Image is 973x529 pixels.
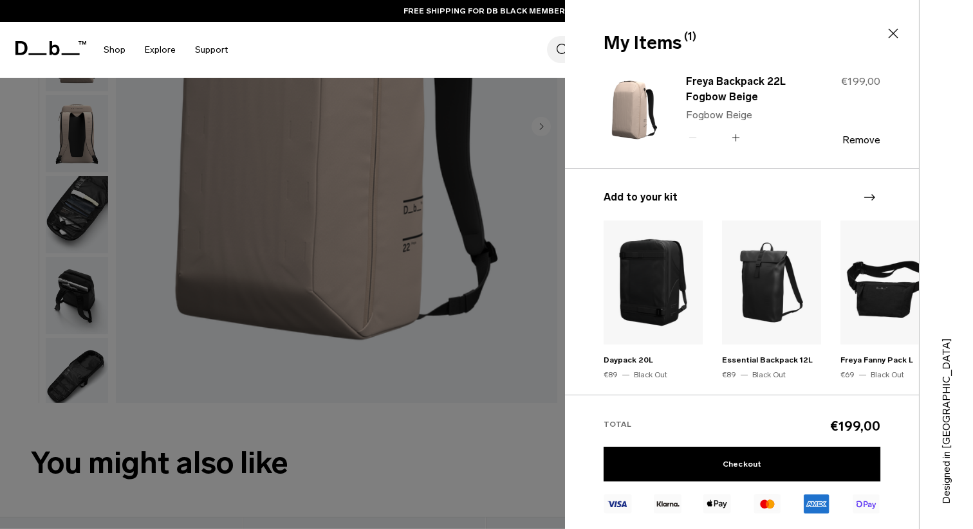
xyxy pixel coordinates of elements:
[840,355,913,364] a: Freya Fanny Pack L
[686,74,799,105] a: Freya Backpack 22L Fogbow Beige
[403,5,570,17] a: FREE SHIPPING FOR DB BLACK MEMBERS
[686,107,799,123] p: Fogbow Beige
[145,27,176,73] a: Explore
[939,311,954,504] p: Designed in [GEOGRAPHIC_DATA]
[94,22,237,78] nav: Main Navigation
[604,370,618,379] span: €89
[604,72,665,148] img: Freya Backpack 22L Fogbow Beige - Fogbow Beige
[604,355,653,364] a: Daypack 20L
[842,134,880,146] button: Remove
[634,369,667,381] div: Black Out
[604,420,631,429] span: Total
[722,370,736,379] span: €89
[195,27,228,73] a: Support
[604,190,880,205] h3: Add to your kit
[604,447,880,481] a: Checkout
[722,355,813,364] a: Essential Backpack 12L
[841,75,880,87] span: €199,00
[604,30,878,57] div: My Items
[871,369,904,381] div: Black Out
[722,220,821,345] img: Essential_Backpack_12L_Black_Out_Db_5.png
[752,369,786,381] div: Black Out
[684,29,696,44] span: (1)
[830,418,880,434] span: €199,00
[860,183,878,211] div: Next slide
[840,370,855,379] span: €69
[840,220,940,345] img: Freya Fanny Pack L Black Out
[104,27,125,73] a: Shop
[604,220,703,345] img: Daypack 20L Black Out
